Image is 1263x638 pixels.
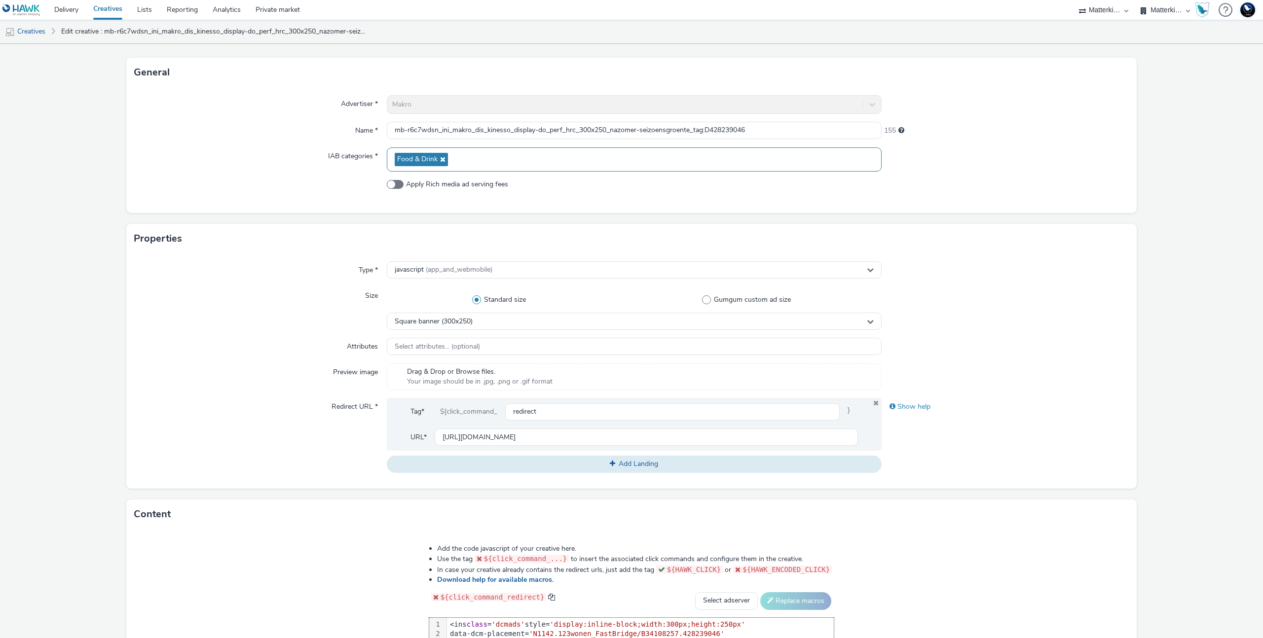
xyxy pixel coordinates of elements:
[1195,2,1214,18] a: Hawk Academy
[882,398,1129,416] div: Show help
[2,4,40,16] img: undefined Logo
[898,126,904,136] div: Maximum 255 characters
[56,20,372,43] a: Edit creative : mb-r6c7wdsn_ini_makro_dis_kinesso_display-do_perf_hrc_300x250_nazomer-seizoensgro...
[491,620,524,628] span: 'dcmads'
[619,459,658,468] span: Add Landing
[324,147,382,161] label: IAB categories *
[134,65,170,80] h3: General
[397,155,438,164] span: Food & Drink
[441,593,545,601] span: ${click_command_redirect}
[337,95,382,109] label: Advertiser *
[134,231,182,246] h3: Properties
[437,565,834,575] li: In case your creative already contains the redirect urls, just add the tag or
[1240,2,1255,17] img: Support Hawk
[437,544,834,554] li: Add the code javascript of your creative here.
[387,456,882,472] button: Add Landing
[437,575,557,584] a: Download help for available macros.
[387,122,882,139] input: Name
[484,555,567,563] span: ${click_command_...}
[5,27,15,37] img: mobile
[429,620,442,630] div: 1
[743,566,830,573] span: ${HAWK_ENCODED_CLICK}
[355,261,382,275] label: Type *
[529,630,724,638] span: 'N1142.123wonen_FastBridge/B34108257.428239046'
[343,338,382,352] label: Attributes
[406,179,508,189] span: Apply Rich media ad serving fees
[329,363,382,377] label: Preview image
[395,318,473,326] span: Square banner (300x250)
[407,367,553,377] span: Drag & Drop or Browse files.
[760,592,831,610] button: Replace macros
[884,126,896,136] span: 155
[548,594,555,601] span: copy to clipboard
[134,507,171,522] h3: Content
[467,620,487,628] span: class
[667,566,721,573] span: ${HAWK_CLICK}
[426,265,492,274] span: (app_and_webmobile)
[328,398,382,412] label: Redirect URL *
[447,620,834,630] div: <ins = style=
[714,295,791,305] span: Gumgum custom ad size
[407,377,553,387] span: Your image should be in .jpg, .png or .gif format
[437,554,834,564] li: Use the tag to insert the associated click commands and configure them in the creative.
[435,428,858,446] input: url...
[432,403,505,421] div: ${click_command_
[550,620,745,628] span: 'display:inline-block;width:300px;height:250px'
[484,295,526,305] span: Standard size
[361,287,382,301] label: Size
[351,122,382,136] label: Name *
[840,403,858,421] span: }
[395,343,480,351] span: Select attributes... (optional)
[1195,2,1210,18] img: Hawk Academy
[395,266,492,274] span: javascript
